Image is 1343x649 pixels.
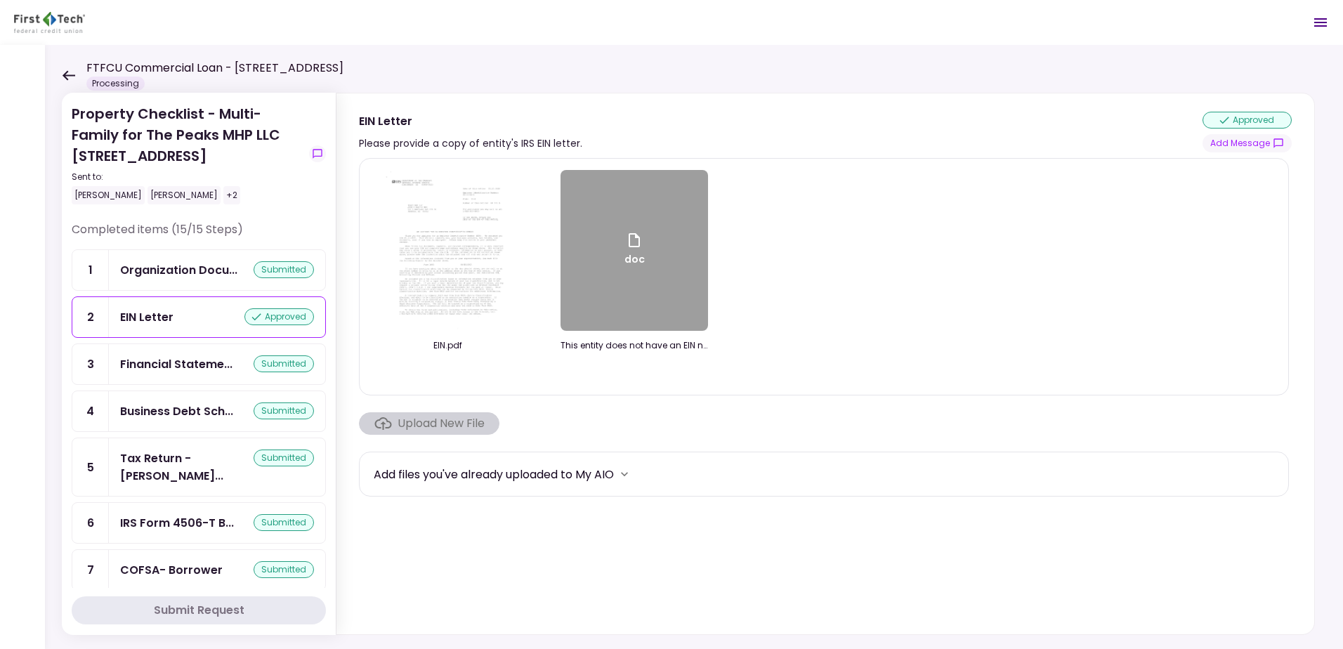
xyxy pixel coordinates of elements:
div: [PERSON_NAME] [148,186,221,204]
div: submitted [254,402,314,419]
div: Business Debt Schedule [120,402,233,420]
a: 3Financial Statement - Borrowersubmitted [72,343,326,385]
div: approved [244,308,314,325]
div: submitted [254,514,314,531]
div: Submit Request [154,602,244,619]
div: Sent to: [72,171,303,183]
div: submitted [254,561,314,578]
div: 5 [72,438,109,496]
div: Financial Statement - Borrower [120,355,232,373]
div: Processing [86,77,145,91]
div: IRS Form 4506-T Borrower [120,514,234,532]
div: submitted [254,261,314,278]
a: 6IRS Form 4506-T Borrowersubmitted [72,502,326,544]
div: Tax Return - Borrower [120,450,254,485]
button: more [614,464,635,485]
div: EIN LetterPlease provide a copy of entity's IRS EIN letter.approvedshow-messagesEIN.pdfdocThis en... [336,93,1315,635]
span: Click here to upload the required document [359,412,499,435]
div: Completed items (15/15 Steps) [72,221,326,249]
div: This entity does not have an EIN number.docx [561,339,708,352]
div: 4 [72,391,109,431]
div: 3 [72,344,109,384]
img: Partner icon [14,12,85,33]
div: COFSA- Borrower [120,561,223,579]
div: Please provide a copy of entity's IRS EIN letter. [359,135,582,152]
div: EIN Letter [120,308,173,326]
div: 7 [72,550,109,590]
div: submitted [254,355,314,372]
div: EIN Letter [359,112,582,130]
a: 2EIN Letterapproved [72,296,326,338]
button: Submit Request [72,596,326,624]
div: Property Checklist - Multi-Family for The Peaks MHP LLC [STREET_ADDRESS] [72,103,303,204]
h1: FTFCU Commercial Loan - [STREET_ADDRESS] [86,60,343,77]
div: 6 [72,503,109,543]
div: +2 [223,186,240,204]
a: 7COFSA- Borrowersubmitted [72,549,326,591]
div: 1 [72,250,109,290]
div: doc [624,232,645,270]
button: show-messages [1203,134,1292,152]
div: submitted [254,450,314,466]
a: 4Business Debt Schedulesubmitted [72,391,326,432]
div: approved [1203,112,1292,129]
button: Open menu [1304,6,1337,39]
div: [PERSON_NAME] [72,186,145,204]
div: EIN.pdf [374,339,521,352]
div: Add files you've already uploaded to My AIO [374,466,614,483]
a: 1Organization Documents for Borrowing Entitysubmitted [72,249,326,291]
div: Organization Documents for Borrowing Entity [120,261,237,279]
button: show-messages [309,145,326,162]
div: 2 [72,297,109,337]
a: 5Tax Return - Borrowersubmitted [72,438,326,497]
